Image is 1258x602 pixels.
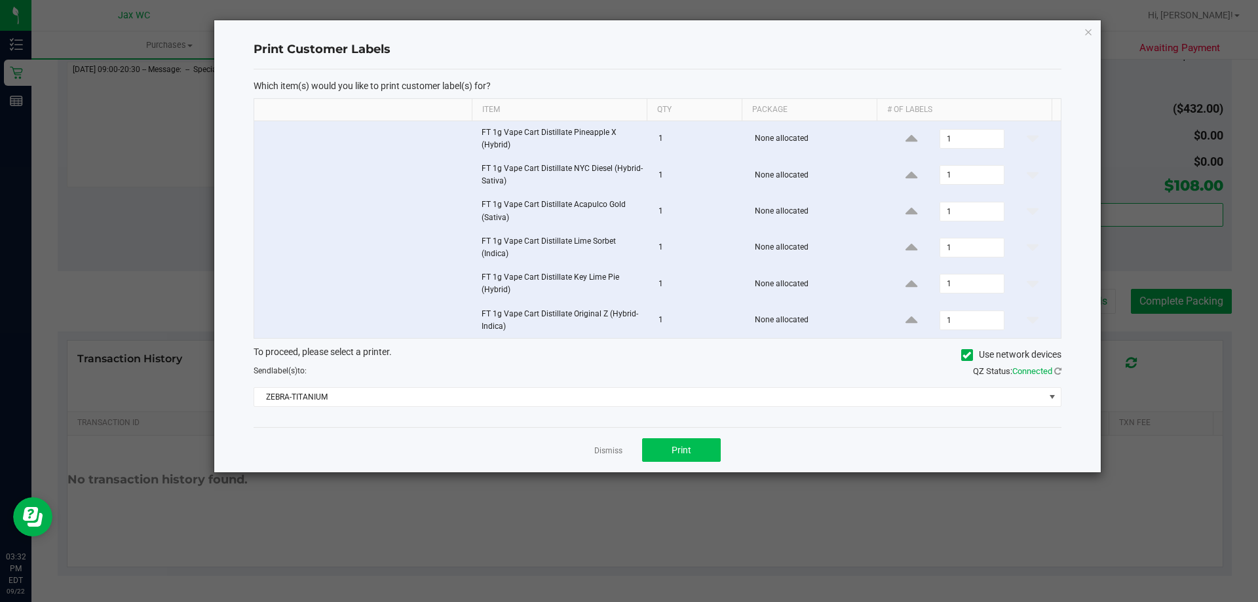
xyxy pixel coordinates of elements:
[747,193,884,229] td: None allocated
[474,303,651,338] td: FT 1g Vape Cart Distillate Original Z (Hybrid-Indica)
[474,121,651,157] td: FT 1g Vape Cart Distillate Pineapple X (Hybrid)
[747,266,884,302] td: None allocated
[244,345,1071,365] div: To proceed, please select a printer.
[474,157,651,193] td: FT 1g Vape Cart Distillate NYC Diesel (Hybrid-Sativa)
[651,157,747,193] td: 1
[747,157,884,193] td: None allocated
[877,99,1052,121] th: # of labels
[474,230,651,266] td: FT 1g Vape Cart Distillate Lime Sorbet (Indica)
[747,303,884,338] td: None allocated
[672,445,691,455] span: Print
[973,366,1061,376] span: QZ Status:
[13,497,52,536] iframe: Resource center
[474,193,651,229] td: FT 1g Vape Cart Distillate Acapulco Gold (Sativa)
[472,99,647,121] th: Item
[1012,366,1052,376] span: Connected
[647,99,742,121] th: Qty
[254,80,1061,92] p: Which item(s) would you like to print customer label(s) for?
[254,366,307,375] span: Send to:
[254,41,1061,58] h4: Print Customer Labels
[651,121,747,157] td: 1
[651,266,747,302] td: 1
[254,388,1044,406] span: ZEBRA-TITANIUM
[742,99,877,121] th: Package
[747,121,884,157] td: None allocated
[271,366,297,375] span: label(s)
[651,230,747,266] td: 1
[651,303,747,338] td: 1
[642,438,721,462] button: Print
[474,266,651,302] td: FT 1g Vape Cart Distillate Key Lime Pie (Hybrid)
[961,348,1061,362] label: Use network devices
[594,445,622,457] a: Dismiss
[747,230,884,266] td: None allocated
[651,193,747,229] td: 1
